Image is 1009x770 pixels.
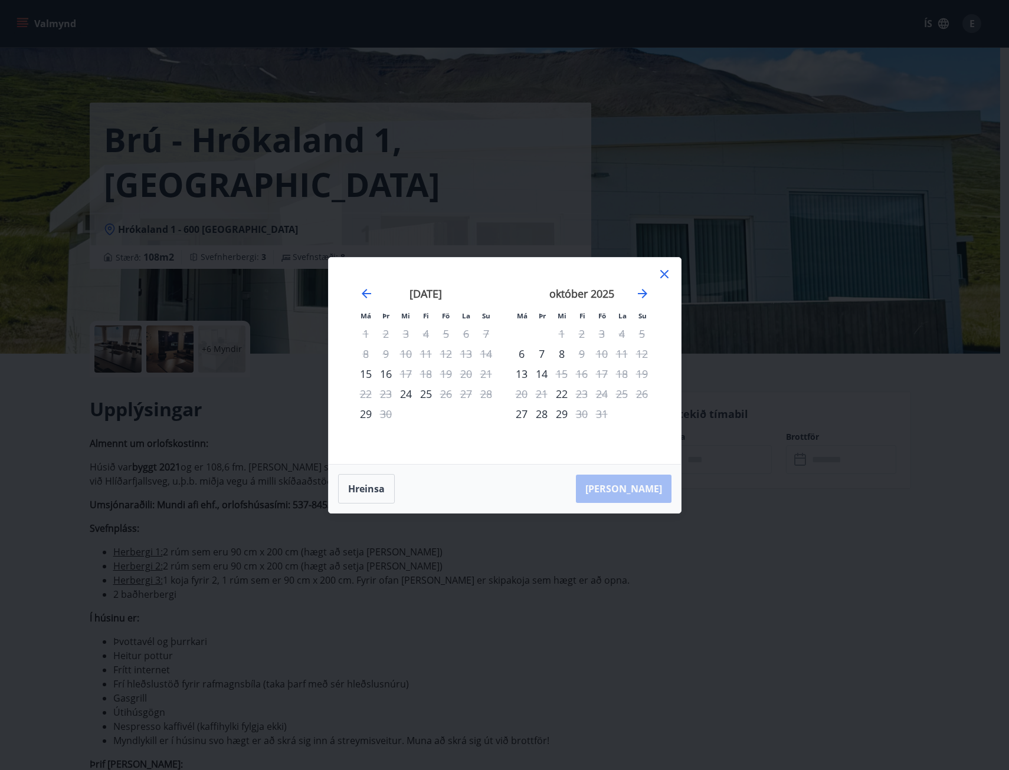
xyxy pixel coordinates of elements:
td: Not available. þriðjudagur, 30. september 2025 [376,404,396,424]
td: Not available. föstudagur, 10. október 2025 [592,344,612,364]
small: Má [361,311,371,320]
td: Not available. föstudagur, 19. september 2025 [436,364,456,384]
div: Aðeins útritun í boði [572,404,592,424]
td: Not available. miðvikudagur, 15. október 2025 [552,364,572,384]
div: 7 [532,344,552,364]
strong: [DATE] [410,287,442,301]
div: Aðeins innritun í boði [356,404,376,424]
div: Aðeins innritun í boði [512,344,532,364]
td: Choose miðvikudagur, 29. október 2025 as your check-in date. It’s available. [552,404,572,424]
div: Aðeins útritun í boði [376,404,396,424]
td: Not available. sunnudagur, 5. október 2025 [632,324,652,344]
td: Not available. föstudagur, 26. september 2025 [436,384,456,404]
td: Not available. sunnudagur, 21. september 2025 [476,364,496,384]
td: Not available. fimmtudagur, 18. september 2025 [416,364,436,384]
td: Choose mánudagur, 6. október 2025 as your check-in date. It’s available. [512,344,532,364]
div: Aðeins innritun í boði [396,384,416,404]
td: Not available. föstudagur, 5. september 2025 [436,324,456,344]
td: Not available. laugardagur, 18. október 2025 [612,364,632,384]
td: Not available. miðvikudagur, 1. október 2025 [552,324,572,344]
td: Not available. þriðjudagur, 2. september 2025 [376,324,396,344]
div: Aðeins útritun í boði [396,364,416,384]
div: Aðeins innritun í boði [512,404,532,424]
td: Not available. sunnudagur, 26. október 2025 [632,384,652,404]
td: Not available. þriðjudagur, 21. október 2025 [532,384,552,404]
td: Not available. fimmtudagur, 4. september 2025 [416,324,436,344]
td: Not available. laugardagur, 25. október 2025 [612,384,632,404]
button: Hreinsa [338,474,395,504]
small: La [618,311,627,320]
td: Not available. fimmtudagur, 30. október 2025 [572,404,592,424]
td: Not available. fimmtudagur, 9. október 2025 [572,344,592,364]
td: Not available. þriðjudagur, 9. september 2025 [376,344,396,364]
small: Má [517,311,528,320]
td: Not available. miðvikudagur, 3. september 2025 [396,324,416,344]
td: Not available. laugardagur, 27. september 2025 [456,384,476,404]
small: Fö [442,311,450,320]
small: Su [482,311,490,320]
div: 29 [552,404,572,424]
small: Mi [558,311,566,320]
td: Choose þriðjudagur, 14. október 2025 as your check-in date. It’s available. [532,364,552,384]
div: Aðeins útritun í boði [552,364,572,384]
td: Not available. sunnudagur, 7. september 2025 [476,324,496,344]
td: Not available. fimmtudagur, 2. október 2025 [572,324,592,344]
td: Not available. föstudagur, 3. október 2025 [592,324,612,344]
div: Calendar [343,272,667,450]
div: Aðeins innritun í boði [512,364,532,384]
td: Not available. föstudagur, 24. október 2025 [592,384,612,404]
td: Choose þriðjudagur, 28. október 2025 as your check-in date. It’s available. [532,404,552,424]
td: Not available. mánudagur, 20. október 2025 [512,384,532,404]
div: 8 [552,344,572,364]
div: Aðeins útritun í boði [572,344,592,364]
td: Choose miðvikudagur, 8. október 2025 as your check-in date. It’s available. [552,344,572,364]
td: Not available. laugardagur, 6. september 2025 [456,324,476,344]
td: Not available. sunnudagur, 12. október 2025 [632,344,652,364]
td: Choose þriðjudagur, 7. október 2025 as your check-in date. It’s available. [532,344,552,364]
strong: október 2025 [549,287,614,301]
div: 25 [416,384,436,404]
div: Aðeins innritun í boði [552,384,572,404]
div: Move backward to switch to the previous month. [359,287,374,301]
small: Fö [598,311,606,320]
td: Not available. föstudagur, 31. október 2025 [592,404,612,424]
td: Not available. mánudagur, 1. september 2025 [356,324,376,344]
td: Not available. laugardagur, 4. október 2025 [612,324,632,344]
td: Not available. þriðjudagur, 23. september 2025 [376,384,396,404]
td: Choose miðvikudagur, 24. september 2025 as your check-in date. It’s available. [396,384,416,404]
td: Not available. laugardagur, 13. september 2025 [456,344,476,364]
small: Þr [382,311,389,320]
td: Not available. föstudagur, 12. september 2025 [436,344,456,364]
div: 14 [532,364,552,384]
td: Choose mánudagur, 13. október 2025 as your check-in date. It’s available. [512,364,532,384]
small: Þr [539,311,546,320]
td: Not available. sunnudagur, 28. september 2025 [476,384,496,404]
td: Not available. laugardagur, 11. október 2025 [612,344,632,364]
td: Not available. mánudagur, 8. september 2025 [356,344,376,364]
td: Choose þriðjudagur, 16. september 2025 as your check-in date. It’s available. [376,364,396,384]
td: Not available. sunnudagur, 19. október 2025 [632,364,652,384]
td: Not available. fimmtudagur, 11. september 2025 [416,344,436,364]
td: Not available. miðvikudagur, 10. september 2025 [396,344,416,364]
small: Fi [423,311,429,320]
small: La [462,311,470,320]
td: Not available. föstudagur, 17. október 2025 [592,364,612,384]
td: Choose miðvikudagur, 22. október 2025 as your check-in date. It’s available. [552,384,572,404]
td: Choose fimmtudagur, 25. september 2025 as your check-in date. It’s available. [416,384,436,404]
td: Not available. fimmtudagur, 16. október 2025 [572,364,592,384]
td: Not available. fimmtudagur, 23. október 2025 [572,384,592,404]
td: Not available. laugardagur, 20. september 2025 [456,364,476,384]
div: Aðeins útritun í boði [436,384,456,404]
div: Aðeins innritun í boði [356,364,376,384]
small: Mi [401,311,410,320]
td: Choose mánudagur, 29. september 2025 as your check-in date. It’s available. [356,404,376,424]
td: Not available. mánudagur, 22. september 2025 [356,384,376,404]
td: Choose mánudagur, 27. október 2025 as your check-in date. It’s available. [512,404,532,424]
small: Su [638,311,647,320]
td: Choose mánudagur, 15. september 2025 as your check-in date. It’s available. [356,364,376,384]
div: 28 [532,404,552,424]
div: Move forward to switch to the next month. [635,287,650,301]
small: Fi [579,311,585,320]
td: Not available. sunnudagur, 14. september 2025 [476,344,496,364]
td: Not available. miðvikudagur, 17. september 2025 [396,364,416,384]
